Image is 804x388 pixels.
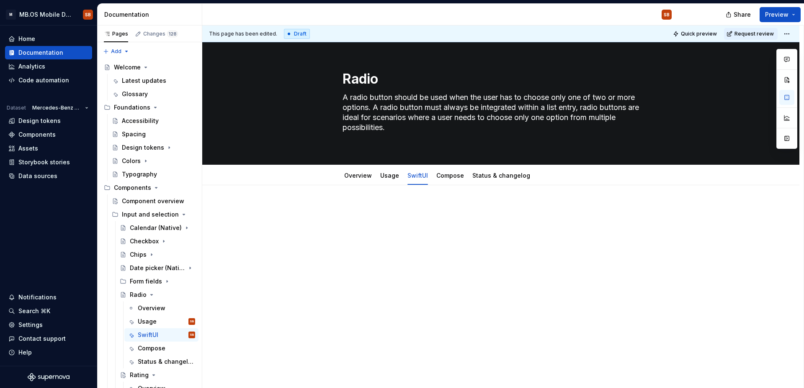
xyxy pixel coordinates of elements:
div: Home [18,35,35,43]
span: Add [111,48,121,55]
div: SB [664,11,670,18]
a: Component overview [108,194,198,208]
textarea: A radio button should be used when the user has to choose only one of two or more options. A radi... [341,91,657,144]
div: Components [114,184,151,192]
div: Assets [18,144,38,153]
span: 128 [167,31,178,37]
div: SB [190,331,194,339]
textarea: Radio [341,69,657,89]
button: Quick preview [670,28,721,40]
div: Date picker (Native) [130,264,185,272]
div: Documentation [18,48,63,57]
div: Accessibility [122,117,159,125]
div: Form fields [130,277,162,286]
a: Latest updates [108,74,198,87]
div: Glossary [122,90,148,98]
div: Component overview [122,197,184,205]
div: Overview [341,166,375,184]
div: Input and selection [108,208,198,221]
div: Foundations [114,103,150,112]
a: Assets [5,142,92,155]
div: Code automation [18,76,69,84]
a: SwiftUI [407,172,428,179]
div: Radio [130,291,147,299]
a: Analytics [5,60,92,73]
button: Notifications [5,291,92,304]
div: MB.OS Mobile Design System [19,10,73,19]
div: Welcome [114,63,141,71]
a: Glossary [108,87,198,101]
a: Storybook stories [5,156,92,169]
a: Accessibility [108,114,198,128]
div: Contact support [18,334,66,343]
span: This page has been edited. [209,31,277,37]
div: Draft [284,29,310,39]
svg: Supernova Logo [28,373,70,381]
div: Spacing [122,130,146,138]
div: Search ⌘K [18,307,50,315]
a: Data sources [5,169,92,183]
a: Design tokens [5,114,92,128]
button: Mercedes-Benz 2.0 [28,102,92,114]
button: Contact support [5,332,92,345]
div: Notifications [18,293,57,301]
a: Spacing [108,128,198,141]
div: Input and selection [122,210,179,219]
a: Chips [116,248,198,261]
div: Overview [138,304,165,312]
a: Status & changelog [472,172,530,179]
div: Storybook stories [18,158,70,166]
div: Typography [122,170,157,179]
a: UsageSB [124,315,198,328]
span: Mercedes-Benz 2.0 [32,105,82,111]
div: Components [100,181,198,194]
div: Form fields [116,275,198,288]
a: Compose [124,342,198,355]
a: Date picker (Native) [116,261,198,275]
a: Radio [116,288,198,301]
div: M [6,10,16,20]
div: Latest updates [122,77,166,85]
div: SwiftUI [404,166,431,184]
div: Foundations [100,101,198,114]
a: Typography [108,168,198,181]
div: Usage [377,166,402,184]
div: Compose [433,166,467,184]
a: Checkbox [116,235,198,248]
a: Overview [344,172,372,179]
div: Checkbox [130,237,159,245]
a: Home [5,32,92,46]
div: Changes [143,31,178,37]
div: Components [18,130,56,139]
div: Rating [130,371,149,379]
div: Data sources [18,172,57,180]
a: Design tokens [108,141,198,154]
a: Settings [5,318,92,332]
div: Help [18,348,32,357]
button: Search ⌘K [5,304,92,318]
a: Usage [380,172,399,179]
button: Request review [724,28,778,40]
span: Preview [765,10,789,19]
a: Calendar (Native) [116,221,198,235]
a: Welcome [100,61,198,74]
div: Calendar (Native) [130,224,182,232]
a: Overview [124,301,198,315]
div: Usage [138,317,157,326]
a: Documentation [5,46,92,59]
span: Quick preview [681,31,717,37]
button: Add [100,46,132,57]
div: Status & changelog [469,166,533,184]
a: SwiftUISB [124,328,198,342]
div: Settings [18,321,43,329]
div: Design tokens [18,117,61,125]
span: Request review [734,31,774,37]
button: Share [722,7,756,22]
div: Analytics [18,62,45,71]
button: MMB.OS Mobile Design SystemSB [2,5,95,23]
div: Status & changelog [138,357,193,366]
div: Colors [122,157,141,165]
div: Pages [104,31,128,37]
span: Share [734,10,751,19]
